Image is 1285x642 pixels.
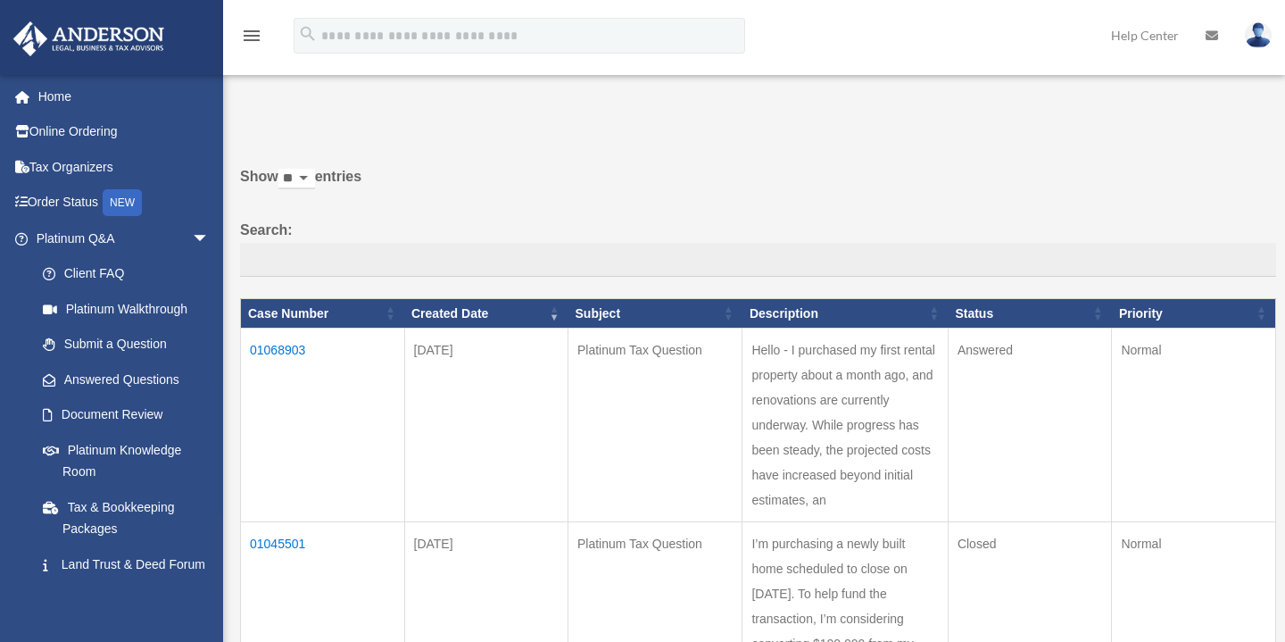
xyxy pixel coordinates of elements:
[25,327,228,363] a: Submit a Question
[103,189,142,216] div: NEW
[12,221,228,256] a: Platinum Q&Aarrow_drop_down
[25,546,228,582] a: Land Trust & Deed Forum
[241,25,262,46] i: menu
[25,397,228,433] a: Document Review
[12,149,236,185] a: Tax Organizers
[278,169,315,189] select: Showentries
[25,489,228,546] a: Tax & Bookkeeping Packages
[241,298,405,329] th: Case Number: activate to sort column ascending
[568,298,742,329] th: Subject: activate to sort column ascending
[192,221,228,257] span: arrow_drop_down
[568,329,742,522] td: Platinum Tax Question
[1112,298,1276,329] th: Priority: activate to sort column ascending
[25,582,228,618] a: Portal Feedback
[240,164,1276,207] label: Show entries
[1245,22,1272,48] img: User Pic
[241,329,405,522] td: 01068903
[948,329,1112,522] td: Answered
[241,31,262,46] a: menu
[298,24,318,44] i: search
[742,298,948,329] th: Description: activate to sort column ascending
[948,298,1112,329] th: Status: activate to sort column ascending
[25,256,228,292] a: Client FAQ
[1112,329,1276,522] td: Normal
[240,218,1276,277] label: Search:
[12,185,236,221] a: Order StatusNEW
[12,79,236,114] a: Home
[25,362,219,397] a: Answered Questions
[8,21,170,56] img: Anderson Advisors Platinum Portal
[404,298,568,329] th: Created Date: activate to sort column ascending
[25,432,228,489] a: Platinum Knowledge Room
[25,291,228,327] a: Platinum Walkthrough
[404,329,568,522] td: [DATE]
[12,114,236,150] a: Online Ordering
[240,243,1276,277] input: Search:
[742,329,948,522] td: Hello - I purchased my first rental property about a month ago, and renovations are currently und...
